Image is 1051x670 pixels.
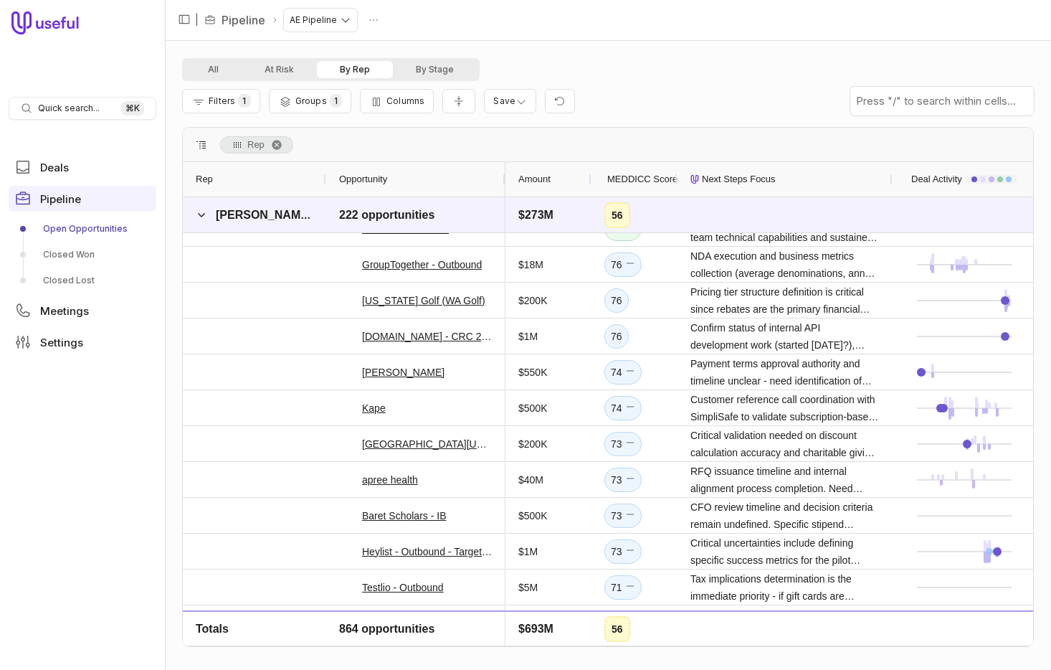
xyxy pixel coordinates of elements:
span: No change [625,507,635,524]
span: Save [493,95,515,106]
div: Next Steps Focus [690,162,880,197]
span: $1M [518,615,538,632]
span: Amount [518,171,551,188]
span: $200K [518,435,547,453]
span: Critical uncertainties include defining specific success metrics for the pilot testing phase, cla... [690,534,880,569]
div: 74 [611,364,635,381]
span: No change [625,256,635,273]
div: 73 [611,435,635,453]
span: No change [625,435,635,453]
span: Deal Activity [911,171,962,188]
span: MEDDICC Score [607,171,677,188]
div: 73 [611,471,635,489]
a: [US_STATE] Golf (WA Golf) [362,292,485,309]
span: Settings [40,337,83,348]
span: Rep [196,171,213,188]
a: [DOMAIN_NAME] - CRC 2025 [362,328,493,345]
a: Heylist - Outbound - Target Account [362,543,493,560]
span: CFO review timeline and decision criteria remain undefined. Specific stipend amounts and total bu... [690,499,880,533]
span: $550K [518,364,547,381]
a: Settings [9,329,156,355]
span: $1M [518,543,538,560]
div: Row Groups [220,136,293,154]
button: Collapse sidebar [173,9,195,30]
span: No change [625,364,635,381]
span: $5M [518,579,538,596]
span: No change [625,543,635,560]
span: Detailed cost breakdown analysis comparing current Tango/Trolley expenses to Tremendous pricing. ... [690,606,880,641]
a: Baret Scholars - IB [362,507,447,524]
span: $500K [518,507,547,524]
span: Rep [247,136,265,154]
div: MEDDICC Score [604,162,665,197]
a: Closed Lost [9,269,156,292]
span: $1M [518,328,538,345]
span: | [195,11,199,29]
span: $200K [518,292,547,309]
span: 1 [238,94,250,108]
span: Tax implications determination is the immediate priority - if gift cards are considered taxable i... [690,570,880,605]
span: No change [625,615,635,632]
span: Columns [386,95,424,106]
span: Rep. Press ENTER to sort. Press DELETE to remove [220,136,293,154]
kbd: ⌘ K [121,101,144,115]
span: Opportunity [339,171,387,188]
span: 222 opportunities [339,207,434,224]
button: Create a new saved view [484,89,536,113]
span: Critical validation needed on discount calculation accuracy and charitable giving options list th... [690,427,880,461]
span: No change [625,579,635,596]
div: 71 [611,615,635,632]
a: apree health [362,471,418,489]
a: Testlio - Outbound [362,579,444,596]
span: Deals [40,162,69,173]
button: Collapse all rows [442,89,475,114]
button: Actions [363,9,384,31]
div: 56 [612,207,623,224]
button: At Risk [242,61,317,78]
span: $18M [518,256,543,273]
div: 74 [611,400,635,417]
span: [PERSON_NAME] [216,209,312,221]
span: $500K [518,400,547,417]
span: Payment terms approval authority and timeline unclear - need identification of who can approve re... [690,355,880,390]
span: $273M [518,207,553,224]
span: Next Steps Focus [702,171,776,188]
div: 73 [611,507,635,524]
a: Closed Won [9,243,156,266]
button: Columns [360,89,434,113]
a: Open Opportunities [9,217,156,240]
div: 76 [611,292,622,309]
span: RFQ issuance timeline and internal alignment process completion. Need clarity on [PERSON_NAME]'s ... [690,463,880,497]
span: Confirm status of internal API development work (started [DATE]?), validate exact volume metrics ... [690,319,880,354]
div: 76 [611,328,622,345]
span: Meetings [40,306,89,316]
a: [DOMAIN_NAME] [362,615,442,632]
input: Press "/" to search within cells... [850,87,1034,115]
a: Deals [9,154,156,180]
a: [PERSON_NAME] [362,364,444,381]
a: Kape [362,400,386,417]
span: No change [625,471,635,489]
a: Meetings [9,298,156,324]
a: Pipeline [222,11,265,29]
a: [GEOGRAPHIC_DATA][US_STATE] of Law [362,435,493,453]
button: By Stage [393,61,477,78]
button: Reset view [545,89,575,114]
button: Filter Pipeline [182,89,260,113]
span: No change [625,400,635,417]
div: 73 [611,543,635,560]
span: Customer reference call coordination with SimpliSafe to validate subscription-based B2C model ali... [690,391,880,425]
span: Pipeline [40,194,81,204]
span: $40M [518,471,543,489]
button: By Rep [317,61,393,78]
span: 1 [330,94,342,108]
div: Pipeline submenu [9,217,156,292]
span: Groups [295,95,327,106]
span: Quick search... [38,103,100,114]
div: 71 [611,579,635,596]
span: Pricing tier structure definition is critical since rebates are the primary financial driver for ... [690,283,880,318]
button: Group Pipeline [269,89,351,113]
button: All [185,61,242,78]
a: Pipeline [9,186,156,212]
a: GroupTogether - Outbound [362,256,482,273]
